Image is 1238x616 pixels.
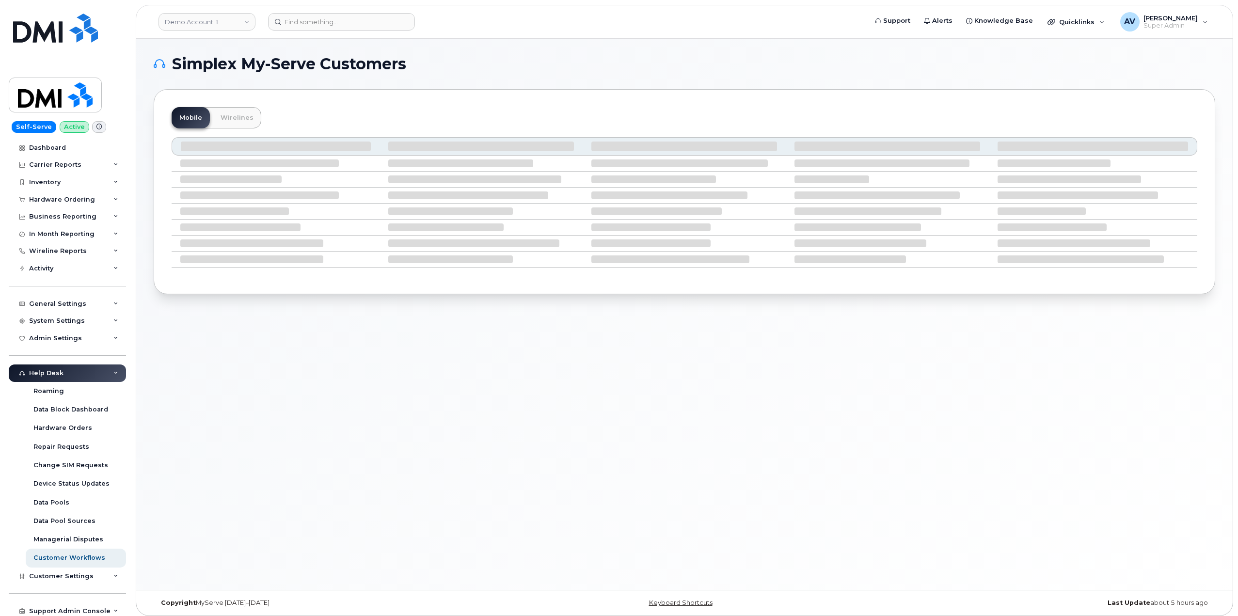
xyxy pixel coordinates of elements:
[649,599,713,606] a: Keyboard Shortcuts
[172,57,406,71] span: Simplex My-Serve Customers
[861,599,1215,607] div: about 5 hours ago
[154,599,508,607] div: MyServe [DATE]–[DATE]
[1108,599,1150,606] strong: Last Update
[161,599,196,606] strong: Copyright
[213,107,261,128] a: Wirelines
[172,107,210,128] a: Mobile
